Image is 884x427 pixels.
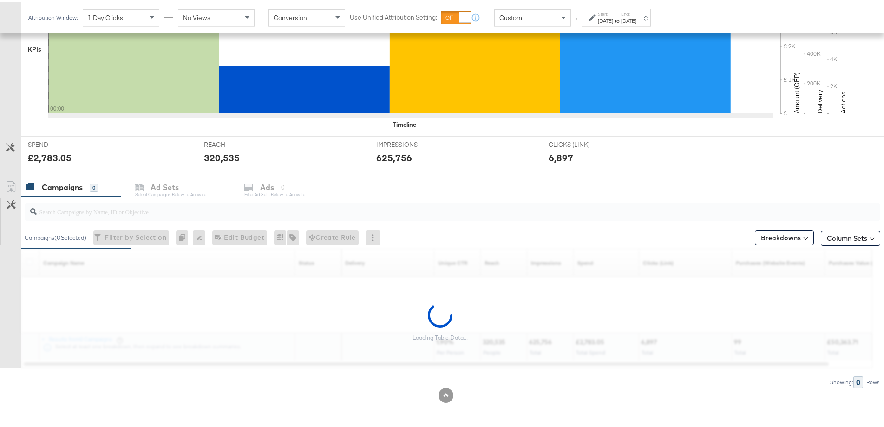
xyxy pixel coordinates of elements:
span: ↑ [572,16,581,19]
div: KPIs [28,43,41,52]
span: SPEND [28,138,98,147]
span: Conversion [274,12,307,20]
button: Column Sets [821,229,880,244]
label: End: [621,9,636,15]
label: Use Unified Attribution Setting: [350,11,437,20]
button: Breakdowns [755,229,814,243]
div: 625,756 [376,149,412,163]
span: REACH [204,138,274,147]
label: Start: [598,9,613,15]
div: Loading Table Data... [413,332,468,340]
div: Attribution Window: [28,13,78,19]
span: IMPRESSIONS [376,138,446,147]
div: 320,535 [204,149,240,163]
strong: to [613,15,621,22]
span: 1 Day Clicks [88,12,123,20]
div: [DATE] [621,15,636,23]
span: Custom [499,12,522,20]
text: Actions [839,90,847,112]
span: No Views [183,12,210,20]
div: [DATE] [598,15,613,23]
div: £2,783.05 [28,149,72,163]
div: Rows [866,377,880,384]
text: Delivery [816,88,824,112]
div: Campaigns ( 0 Selected) [25,232,86,240]
div: Timeline [393,118,416,127]
div: 6,897 [549,149,573,163]
div: Showing: [830,377,853,384]
div: 0 [853,374,863,386]
div: 0 [90,182,98,190]
div: Campaigns [42,180,83,191]
div: 0 [176,229,193,243]
span: CLICKS (LINK) [549,138,618,147]
input: Search Campaigns by Name, ID or Objective [37,197,802,215]
text: Amount (GBP) [792,71,801,112]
